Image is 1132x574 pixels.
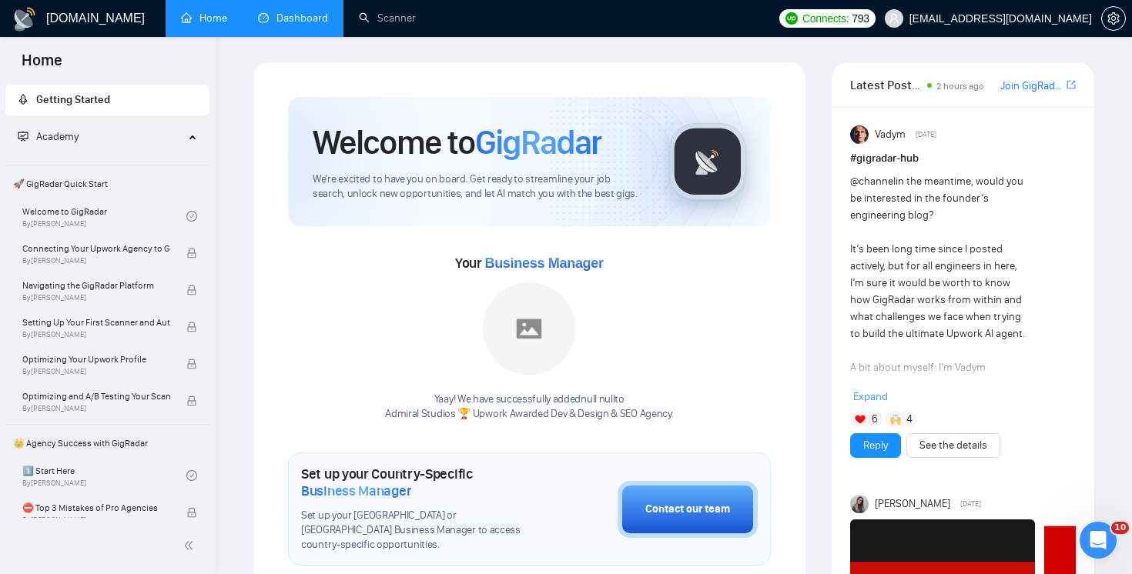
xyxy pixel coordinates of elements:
span: Optimizing and A/B Testing Your Scanner for Better Results [22,389,170,404]
span: lock [186,322,197,332]
a: setting [1101,12,1126,25]
span: By [PERSON_NAME] [22,404,170,413]
span: Business Manager [484,255,603,271]
span: [DATE] [916,128,936,142]
span: check-circle [186,211,197,222]
span: [PERSON_NAME] [875,496,950,512]
p: Admiral Studios 🏆 Upwork Awarded Dev & Design & SEO Agency . [385,407,673,422]
span: lock [186,359,197,369]
span: Latest Posts from the GigRadar Community [850,75,923,95]
span: 10 [1111,522,1129,534]
span: Business Manager [301,482,411,499]
h1: Set up your Country-Specific [301,466,541,499]
span: [DATE] [960,497,981,511]
a: Reply [863,437,888,454]
span: lock [186,395,197,406]
span: Optimizing Your Upwork Profile [22,352,170,367]
span: By [PERSON_NAME] [22,330,170,339]
img: 🙌 [890,414,901,425]
span: double-left [183,538,199,553]
span: Home [9,49,75,82]
span: setting [1102,12,1125,25]
a: See the details [919,437,987,454]
span: 6 [872,412,878,427]
span: We're excited to have you on board. Get ready to streamline your job search, unlock new opportuni... [313,172,645,202]
span: Connects: [802,10,849,27]
span: export [1067,78,1076,91]
img: placeholder.png [483,282,575,375]
h1: Welcome to [313,122,601,163]
img: Vadym [850,125,869,144]
span: 4 [906,412,913,427]
a: Welcome to GigRadarBy[PERSON_NAME] [22,199,186,233]
span: Getting Started [36,93,110,106]
span: 🚀 GigRadar Quick Start [7,169,208,199]
span: lock [186,507,197,518]
li: Getting Started [5,85,209,115]
div: Contact our team [645,501,730,518]
button: setting [1101,6,1126,31]
span: 793 [852,10,869,27]
span: 2 hours ago [936,81,984,92]
span: lock [186,248,197,259]
a: searchScanner [359,12,416,25]
span: Academy [18,130,79,143]
a: export [1067,78,1076,92]
h1: # gigradar-hub [850,150,1076,167]
button: Contact our team [618,481,758,538]
span: Expand [853,390,888,403]
img: ❤️ [855,414,866,425]
span: @channel [850,175,896,188]
span: lock [186,285,197,295]
span: check-circle [186,470,197,481]
a: dashboardDashboard [258,12,328,25]
span: Connecting Your Upwork Agency to GigRadar [22,241,170,256]
img: gigradar-logo.png [669,123,746,200]
span: user [889,13,899,24]
span: Your [455,255,604,272]
button: See the details [906,433,1000,458]
span: Vadym [875,126,906,143]
span: rocket [18,94,28,105]
div: Yaay! We have successfully added null null to [385,392,673,422]
span: fund-projection-screen [18,131,28,142]
a: homeHome [181,12,227,25]
span: By [PERSON_NAME] [22,367,170,376]
img: logo [12,7,37,32]
span: 👑 Agency Success with GigRadar [7,428,208,459]
span: By [PERSON_NAME] [22,256,170,265]
img: Mariia Heshka [850,495,869,513]
span: Navigating the GigRadar Platform [22,278,170,293]
span: Set up your [GEOGRAPHIC_DATA] or [GEOGRAPHIC_DATA] Business Manager to access country-specific op... [301,509,541,552]
span: Setting Up Your First Scanner and Auto-Bidder [22,315,170,330]
span: GigRadar [475,122,601,163]
span: By [PERSON_NAME] [22,516,170,525]
iframe: Intercom live chat [1080,522,1117,559]
span: ⛔ Top 3 Mistakes of Pro Agencies [22,500,170,516]
a: 1️⃣ Start HereBy[PERSON_NAME] [22,459,186,492]
span: Academy [36,130,79,143]
a: Join GigRadar Slack Community [1000,78,1063,95]
img: upwork-logo.png [785,12,798,25]
span: By [PERSON_NAME] [22,293,170,302]
button: Reply [850,433,901,458]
